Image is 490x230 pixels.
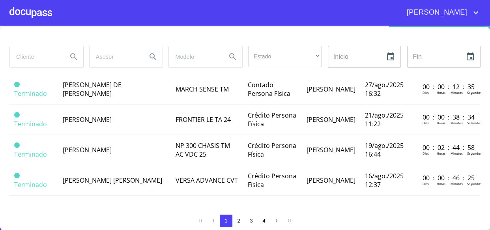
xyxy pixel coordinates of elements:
input: search [90,46,141,67]
span: [PERSON_NAME] [307,85,355,93]
span: Terminado [14,173,20,178]
span: 27/ago./2025 16:32 [365,80,404,98]
p: Segundos [467,90,482,95]
p: Dias [423,90,429,95]
button: 4 [258,215,270,227]
input: search [10,46,61,67]
p: 00 : 02 : 44 : 58 [423,143,476,152]
span: 1 [224,218,227,224]
p: Dias [423,121,429,125]
input: search [169,46,220,67]
span: VERSA ADVANCE CVT [175,176,238,185]
p: Horas [437,121,445,125]
p: Minutos [451,121,463,125]
button: Search [144,47,163,66]
span: Terminado [14,82,20,87]
button: Search [64,47,83,66]
span: [PERSON_NAME] DE [PERSON_NAME] [63,80,122,98]
span: Contado Persona Física [248,80,290,98]
div: ​ [248,46,322,67]
span: Terminado [14,120,47,128]
p: 00 : 00 : 12 : 35 [423,82,476,91]
p: Segundos [467,151,482,155]
p: Segundos [467,181,482,186]
span: Terminado [14,142,20,148]
span: Terminado [14,150,47,159]
p: Segundos [467,121,482,125]
span: Crédito Persona Física [248,141,296,159]
button: 1 [220,215,232,227]
p: Horas [437,90,445,95]
span: 3 [250,218,252,224]
p: Horas [437,151,445,155]
button: Search [223,47,242,66]
span: FRONTIER LE TA 24 [175,115,230,124]
span: MARCH SENSE TM [175,85,228,93]
p: Horas [437,181,445,186]
span: [PERSON_NAME] [PERSON_NAME] [63,176,162,185]
span: 21/ago./2025 11:22 [365,111,404,128]
span: [PERSON_NAME] [63,115,112,124]
span: Terminado [14,112,20,118]
span: Crédito Persona Física [248,172,296,189]
span: 16/ago./2025 12:37 [365,172,404,189]
p: Minutos [451,90,463,95]
p: Dias [423,151,429,155]
span: NP 300 CHASIS TM AC VDC 25 [175,141,230,159]
span: Terminado [14,180,47,189]
p: Minutos [451,181,463,186]
p: Dias [423,181,429,186]
span: 2 [237,218,240,224]
p: 00 : 00 : 46 : 25 [423,174,476,182]
button: 3 [245,215,258,227]
span: [PERSON_NAME] [307,176,355,185]
span: 19/ago./2025 16:44 [365,141,404,159]
button: 2 [232,215,245,227]
span: Crédito Persona Física [248,111,296,128]
p: Minutos [451,151,463,155]
span: [PERSON_NAME] [63,146,112,154]
p: 00 : 00 : 38 : 34 [423,113,476,122]
span: 4 [262,218,265,224]
span: [PERSON_NAME] [307,146,355,154]
span: Terminado [14,89,47,98]
button: account of current user [401,6,481,19]
span: [PERSON_NAME] [307,115,355,124]
span: [PERSON_NAME] [401,6,471,19]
